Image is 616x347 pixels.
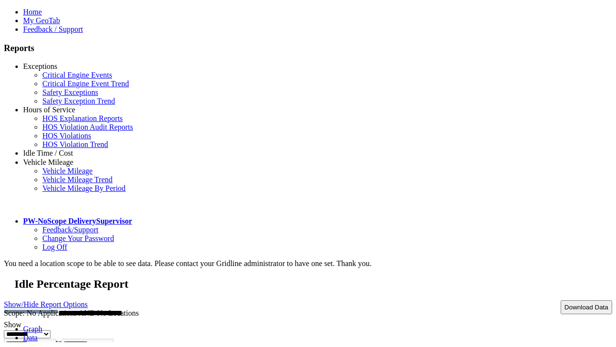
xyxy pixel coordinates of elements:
a: Critical Engine Event Trend [42,80,129,88]
a: Log Off [42,243,67,251]
a: HOS Violation Audit Reports [42,123,133,131]
a: My GeoTab [23,16,60,25]
a: Idle Time / Cost [23,149,73,157]
a: Data [23,334,38,342]
a: HOS Explanation Reports [42,114,123,122]
a: Vehicle Mileage Trend [42,175,113,184]
a: Safety Exception Trend [42,97,115,105]
a: Change Your Password [42,234,114,242]
a: Safety Exceptions [42,88,98,96]
h3: Reports [4,43,612,53]
a: PW-NoScope DeliverySupervisor [23,217,132,225]
a: Graph [23,325,42,333]
a: HOS Violations [42,132,91,140]
a: Critical Engine Events [42,71,112,79]
label: Show [4,320,21,329]
a: Show/Hide Report Options [4,298,88,311]
button: Download Data [561,300,612,314]
a: HOS Violation Trend [42,140,108,148]
div: You need a location scope to be able to see data. Please contact your Gridline administrator to h... [4,259,612,268]
a: Vehicle Mileage [42,167,92,175]
a: Hours of Service [23,106,75,114]
h2: Idle Percentage Report [14,278,612,291]
a: Vehicle Mileage By Period [42,184,126,192]
span: to [56,338,62,347]
a: Feedback / Support [23,25,83,33]
a: Feedback/Support [42,226,98,234]
a: Home [23,8,42,16]
a: Vehicle Mileage [23,158,73,166]
a: Exceptions [23,62,57,70]
span: Scope: No Applications AND No Locations [4,309,139,317]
